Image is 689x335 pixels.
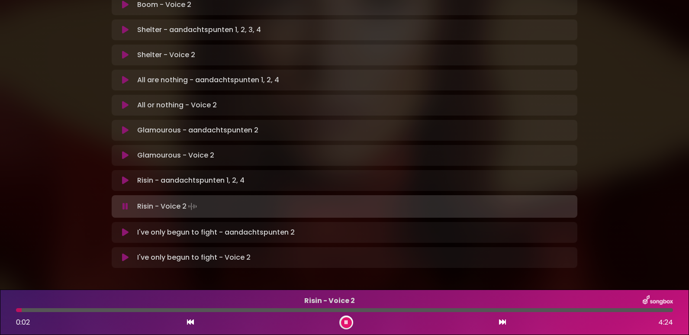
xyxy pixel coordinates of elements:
p: All or nothing - Voice 2 [137,100,572,110]
p: Shelter - Voice 2 [137,50,572,60]
p: I've only begun to fight - Voice 2 [137,252,572,263]
img: waveform4.gif [187,200,199,213]
p: Risin - Voice 2 [16,296,643,306]
p: All are nothing - aandachtspunten 1, 2, 4 [137,75,572,85]
p: Risin - Voice 2 [137,200,572,213]
p: Glamourous - Voice 2 [137,150,572,161]
img: songbox-logo-white.png [643,295,673,306]
p: Glamourous - aandachtspunten 2 [137,125,572,135]
p: Risin - aandachtspunten 1, 2, 4 [137,175,572,186]
p: I've only begun to fight - aandachtspunten 2 [137,227,572,238]
p: Shelter - aandachtspunten 1, 2, 3, 4 [137,25,572,35]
